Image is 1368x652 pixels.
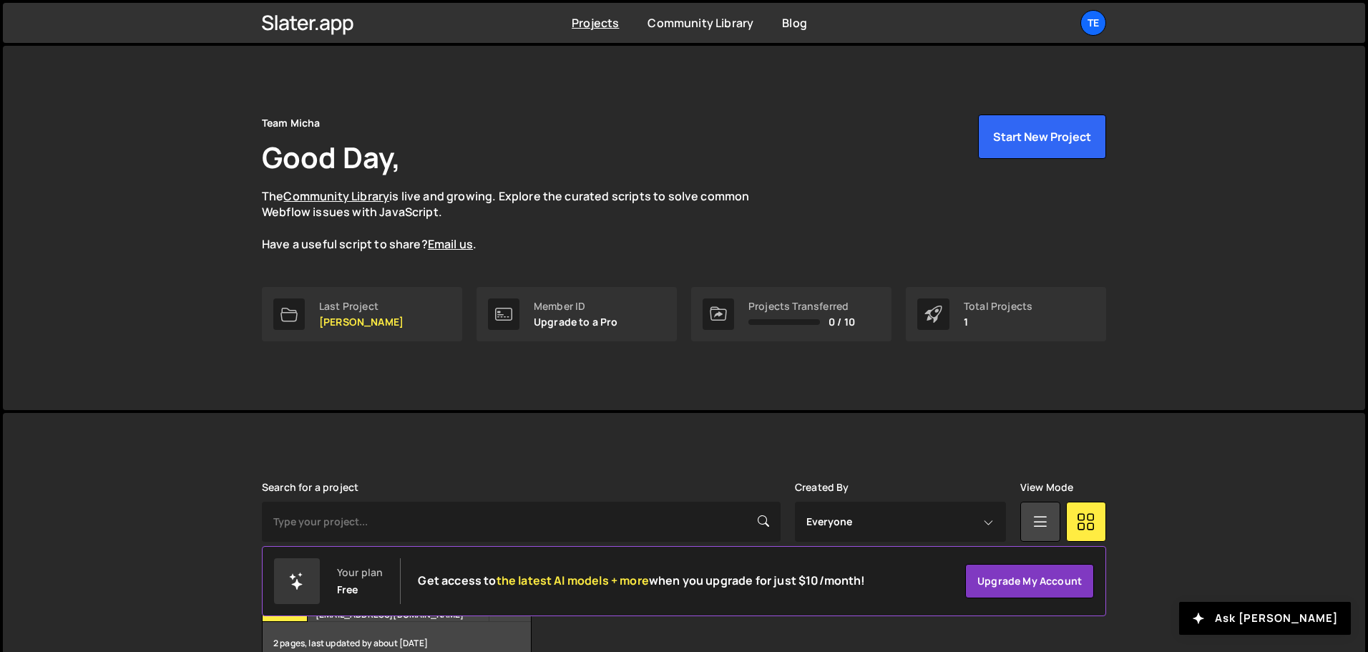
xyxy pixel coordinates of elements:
[964,301,1032,312] div: Total Projects
[497,573,649,588] span: the latest AI models + more
[978,115,1106,159] button: Start New Project
[964,316,1032,328] p: 1
[782,15,807,31] a: Blog
[648,15,753,31] a: Community Library
[337,567,383,578] div: Your plan
[262,188,777,253] p: The is live and growing. Explore the curated scripts to solve common Webflow issues with JavaScri...
[829,316,855,328] span: 0 / 10
[319,301,404,312] div: Last Project
[262,482,358,493] label: Search for a project
[748,301,855,312] div: Projects Transferred
[262,287,462,341] a: Last Project [PERSON_NAME]
[262,502,781,542] input: Type your project...
[262,137,401,177] h1: Good Day,
[534,316,618,328] p: Upgrade to a Pro
[428,236,473,252] a: Email us
[319,316,404,328] p: [PERSON_NAME]
[337,584,358,595] div: Free
[572,15,619,31] a: Projects
[965,564,1094,598] a: Upgrade my account
[1020,482,1073,493] label: View Mode
[1179,602,1351,635] button: Ask [PERSON_NAME]
[283,188,389,204] a: Community Library
[262,115,321,132] div: Team Micha
[1080,10,1106,36] a: Te
[418,574,865,588] h2: Get access to when you upgrade for just $10/month!
[534,301,618,312] div: Member ID
[795,482,849,493] label: Created By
